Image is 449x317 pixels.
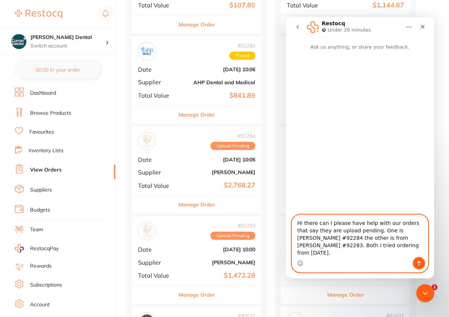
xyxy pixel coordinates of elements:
span: Total Value [138,2,175,9]
button: Manage Order [178,196,215,213]
a: Favourites [29,128,54,136]
span: Total Value [138,92,175,99]
span: # 92283 [210,223,255,229]
span: Date [138,66,175,73]
iframe: Intercom live chat [286,17,434,278]
b: [PERSON_NAME] [181,259,255,265]
img: Henry Schein Halas [140,134,154,148]
b: [DATE] 10:06 [181,66,255,72]
span: Upload Pending [210,232,255,240]
span: Total Value [287,272,324,279]
b: $1,472.28 [181,272,255,280]
span: RestocqPay [30,245,59,252]
button: Manage Order [327,16,364,33]
button: Manage Order [178,286,215,304]
img: Restocq Logo [15,10,62,19]
b: [PERSON_NAME] [181,169,255,175]
a: Budgets [30,206,50,214]
a: Suppliers [30,186,52,194]
a: Restocq Logo [15,6,62,23]
img: AHP Dental and Medical [140,44,154,58]
span: Date [138,156,175,163]
button: Manage Order [178,16,215,33]
span: # 92284 [210,133,255,139]
span: Total Value [287,2,324,9]
span: Placed [229,52,255,60]
a: Team [30,226,43,233]
div: AHP Dental and Medical#92285PlacedDate[DATE] 10:06SupplierAHP Dental and MedicalTotal Value$841.8... [132,36,261,124]
img: Adam Dental [140,224,154,238]
button: Manage Order [178,106,215,124]
span: Supplier [138,259,175,266]
span: Total Value [138,272,175,279]
span: Supplier [138,169,175,176]
b: $2,768.27 [181,182,255,189]
span: Date [138,246,175,253]
b: $107.80 [181,1,255,9]
div: Adam Dental#92283Upload PendingDate[DATE] 10:00Supplier[PERSON_NAME]Total Value$1,472.28Manage Order [132,216,261,304]
button: $0.00 in your order [15,61,101,79]
span: # 92285 [229,43,255,49]
a: RestocqPay [15,244,59,253]
iframe: Intercom live chat [416,284,434,302]
b: AHP Dental and Medical [181,79,255,85]
img: Curran Dental [12,34,26,49]
a: Account [30,301,50,308]
img: RestocqPay [15,244,24,253]
button: Manage Order [327,286,364,304]
span: 1 [432,284,437,290]
a: Subscriptions [30,281,62,289]
h4: Curran Dental [30,34,105,41]
a: Dashboard [30,89,56,97]
span: Supplier [138,79,175,85]
b: [DATE] 10:06 [181,157,255,163]
a: Browse Products [30,110,71,117]
div: Henry Schein Halas#92284Upload PendingDate[DATE] 10:06Supplier[PERSON_NAME]Total Value$2,768.27Ma... [132,127,261,214]
span: Total Value [138,182,175,189]
a: Inventory Lists [29,147,63,154]
a: View Orders [30,166,62,174]
b: $1,144.67 [330,1,404,9]
a: Rewards [30,262,52,270]
b: [DATE] 10:00 [181,246,255,252]
p: Switch account [30,42,105,50]
b: $841.89 [181,92,255,99]
span: Upload Pending [210,142,255,150]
